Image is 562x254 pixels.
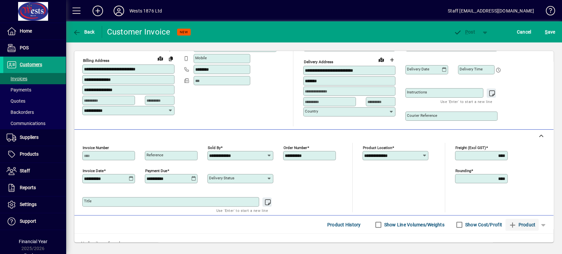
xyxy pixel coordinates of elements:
[20,202,37,207] span: Settings
[407,67,429,71] mat-label: Delivery date
[7,76,27,81] span: Invoices
[363,145,392,150] mat-label: Product location
[3,129,66,146] a: Suppliers
[387,55,397,65] button: Choose address
[3,180,66,196] a: Reports
[3,146,66,163] a: Products
[465,29,468,35] span: P
[448,6,534,16] div: Staff [EMAIL_ADDRESS][DOMAIN_NAME]
[545,27,555,37] span: ave
[7,98,25,104] span: Quotes
[108,5,129,17] button: Profile
[71,26,96,38] button: Back
[129,6,162,16] div: Wests 1876 Ltd
[509,219,535,230] span: Product
[7,87,31,92] span: Payments
[543,26,557,38] button: Save
[208,145,221,150] mat-label: Sold by
[3,95,66,107] a: Quotes
[20,168,30,173] span: Staff
[20,62,42,67] span: Customers
[83,145,109,150] mat-label: Invoice number
[517,27,531,37] span: Cancel
[20,45,29,50] span: POS
[180,30,188,34] span: NEW
[3,84,66,95] a: Payments
[107,27,171,37] div: Customer Invoice
[19,239,47,244] span: Financial Year
[376,54,387,65] a: View on map
[3,163,66,179] a: Staff
[7,110,34,115] span: Backorders
[407,113,437,118] mat-label: Courier Reference
[455,168,471,173] mat-label: Rounding
[155,53,166,63] a: View on map
[441,98,492,105] mat-hint: Use 'Enter' to start a new line
[20,218,36,224] span: Support
[305,109,318,114] mat-label: Country
[3,118,66,129] a: Communications
[166,53,176,64] button: Copy to Delivery address
[87,5,108,17] button: Add
[20,185,36,190] span: Reports
[7,121,45,126] span: Communications
[73,29,95,35] span: Back
[407,90,427,94] mat-label: Instructions
[454,29,475,35] span: ost
[541,1,554,23] a: Knowledge Base
[505,219,539,231] button: Product
[66,26,102,38] app-page-header-button: Back
[327,219,361,230] span: Product History
[84,199,92,203] mat-label: Title
[74,234,553,254] div: No line items found
[283,145,307,150] mat-label: Order number
[145,168,167,173] mat-label: Payment due
[3,23,66,39] a: Home
[460,67,483,71] mat-label: Delivery time
[195,56,207,60] mat-label: Mobile
[20,151,39,157] span: Products
[515,26,533,38] button: Cancel
[20,135,39,140] span: Suppliers
[325,219,363,231] button: Product History
[3,40,66,56] a: POS
[3,107,66,118] a: Backorders
[209,176,234,180] mat-label: Delivery status
[3,196,66,213] a: Settings
[20,28,32,34] span: Home
[147,153,163,157] mat-label: Reference
[83,168,104,173] mat-label: Invoice date
[216,207,268,214] mat-hint: Use 'Enter' to start a new line
[450,26,478,38] button: Post
[3,213,66,230] a: Support
[3,73,66,84] a: Invoices
[545,29,548,35] span: S
[383,221,444,228] label: Show Line Volumes/Weights
[464,221,502,228] label: Show Cost/Profit
[455,145,486,150] mat-label: Freight (excl GST)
